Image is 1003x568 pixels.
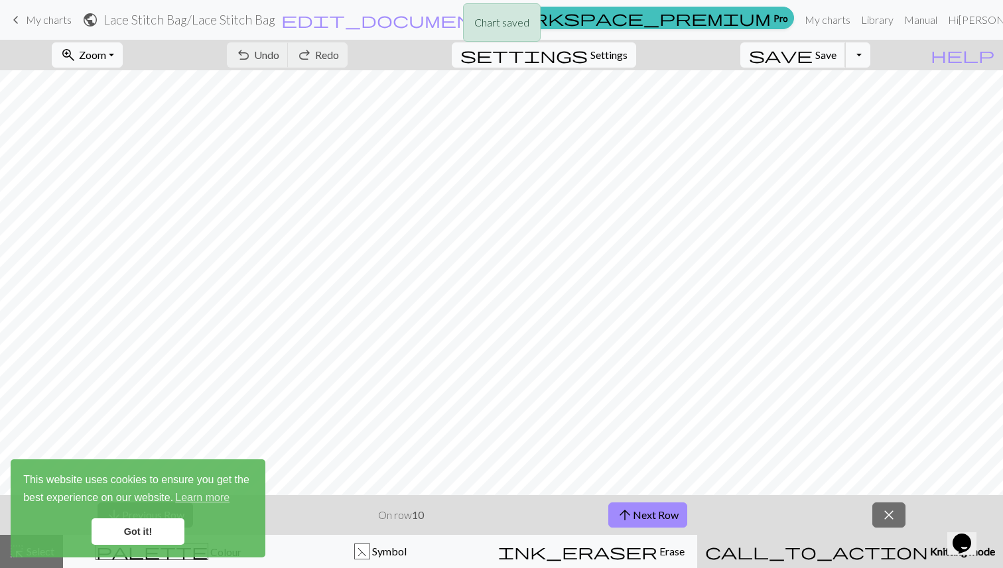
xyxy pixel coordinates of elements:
i: Settings [460,47,588,63]
span: save [749,46,813,64]
span: close [881,506,897,524]
span: zoom_in [60,46,76,64]
strong: 10 [412,508,424,521]
p: On row [378,507,424,523]
span: call_to_action [705,542,928,561]
span: Save [815,48,836,61]
span: Zoom [79,48,106,61]
span: Settings [590,47,628,63]
span: highlight_alt [9,542,25,561]
button: Save [740,42,846,68]
div: cookieconsent [11,459,265,557]
span: arrow_upward [617,506,633,524]
button: Knitting mode [697,535,1003,568]
span: Symbol [370,545,407,557]
iframe: chat widget [947,515,990,555]
span: ink_eraser [498,542,657,561]
div: F [355,544,369,560]
a: dismiss cookie message [92,518,184,545]
button: Zoom [52,42,123,68]
button: Next Row [608,502,687,528]
span: Erase [657,545,685,557]
span: settings [460,46,588,64]
span: help [931,46,994,64]
a: learn more about cookies [173,488,232,508]
button: Erase [486,535,697,568]
button: F Symbol [275,535,486,568]
button: SettingsSettings [452,42,636,68]
span: Knitting mode [928,545,995,557]
p: Chart saved [474,15,529,30]
span: This website uses cookies to ensure you get the best experience on our website. [23,472,253,508]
